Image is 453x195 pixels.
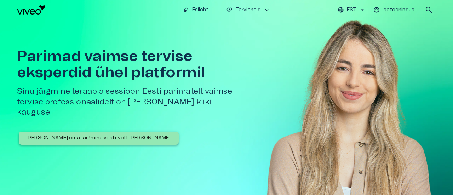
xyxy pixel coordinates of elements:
p: Iseteenindus [383,6,414,14]
button: homeEsileht [180,5,212,15]
h1: Parimad vaimse tervise eksperdid ühel platformil [17,48,246,81]
p: [PERSON_NAME] oma järgmine vastuvõtt [PERSON_NAME] [27,134,171,142]
span: search [425,6,433,14]
img: Viveo logo [17,5,45,15]
p: Tervishoid [235,6,261,14]
h5: Sinu järgmine teraapia sessioon Eesti parimatelt vaimse tervise professionaalidelt on [PERSON_NAM... [17,86,246,117]
button: Iseteenindus [372,5,416,15]
button: open search modal [422,3,436,17]
button: EST [337,5,367,15]
span: ecg_heart [226,7,233,13]
span: home [183,7,189,13]
button: [PERSON_NAME] oma järgmine vastuvõtt [PERSON_NAME] [19,132,179,145]
span: keyboard_arrow_down [264,7,270,13]
p: EST [347,6,356,14]
button: ecg_heartTervishoidkeyboard_arrow_down [223,5,273,15]
a: Navigate to homepage [17,5,177,15]
p: Esileht [192,6,208,14]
